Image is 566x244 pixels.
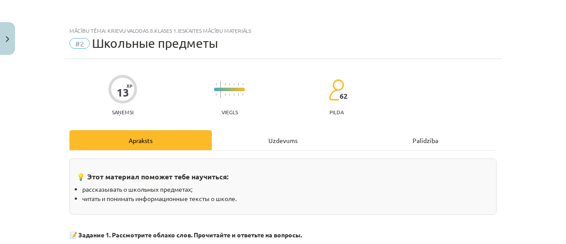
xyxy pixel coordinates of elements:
[216,93,217,96] img: icon-short-line-57e1e144782c952c97e751825c79c345078a6d821885a25fce030b3d8c18986b.svg
[233,83,234,85] img: icon-short-line-57e1e144782c952c97e751825c79c345078a6d821885a25fce030b3d8c18986b.svg
[242,93,243,96] img: icon-short-line-57e1e144782c952c97e751825c79c345078a6d821885a25fce030b3d8c18986b.svg
[69,130,212,150] div: Apraksts
[69,27,497,34] div: Mācību tēma: Krievu valodas 8.klases 1.ieskaites mācību materiāls
[354,130,497,150] div: Palīdzība
[82,194,490,203] li: читать и понимать информационные тексты о школе.
[229,93,230,96] img: icon-short-line-57e1e144782c952c97e751825c79c345078a6d821885a25fce030b3d8c18986b.svg
[92,36,218,50] span: Школьные предметы
[6,36,9,42] img: icon-close-lesson-0947bae3869378f0d4975bcd49f059093ad1ed9edebbc8119c70593378902aed.svg
[225,83,226,85] img: icon-short-line-57e1e144782c952c97e751825c79c345078a6d821885a25fce030b3d8c18986b.svg
[238,83,239,85] img: icon-short-line-57e1e144782c952c97e751825c79c345078a6d821885a25fce030b3d8c18986b.svg
[340,92,348,100] span: 62
[222,109,238,115] p: Viegls
[76,172,229,181] strong: 💡 Этот материал поможет тебе научиться:
[216,83,217,85] img: icon-short-line-57e1e144782c952c97e751825c79c345078a6d821885a25fce030b3d8c18986b.svg
[233,93,234,96] img: icon-short-line-57e1e144782c952c97e751825c79c345078a6d821885a25fce030b3d8c18986b.svg
[220,81,221,98] img: icon-long-line-d9ea69661e0d244f92f715978eff75569469978d946b2353a9bb055b3ed8787d.svg
[329,79,344,101] img: students-c634bb4e5e11cddfef0936a35e636f08e4e9abd3cc4e673bd6f9a4125e45ecb1.svg
[126,83,132,88] span: XP
[225,93,226,96] img: icon-short-line-57e1e144782c952c97e751825c79c345078a6d821885a25fce030b3d8c18986b.svg
[69,231,302,239] strong: 📝 Задание 1. Рассмотрите облако слов. Прочитайте и ответьте на вопросы.
[212,130,354,150] div: Uzdevums
[108,109,137,115] p: Saņemsi
[82,185,490,194] li: рассказывать о школьных предметах;
[329,109,344,115] p: pilda
[242,83,243,85] img: icon-short-line-57e1e144782c952c97e751825c79c345078a6d821885a25fce030b3d8c18986b.svg
[238,93,239,96] img: icon-short-line-57e1e144782c952c97e751825c79c345078a6d821885a25fce030b3d8c18986b.svg
[117,86,129,99] div: 13
[69,38,90,49] span: #2
[229,83,230,85] img: icon-short-line-57e1e144782c952c97e751825c79c345078a6d821885a25fce030b3d8c18986b.svg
